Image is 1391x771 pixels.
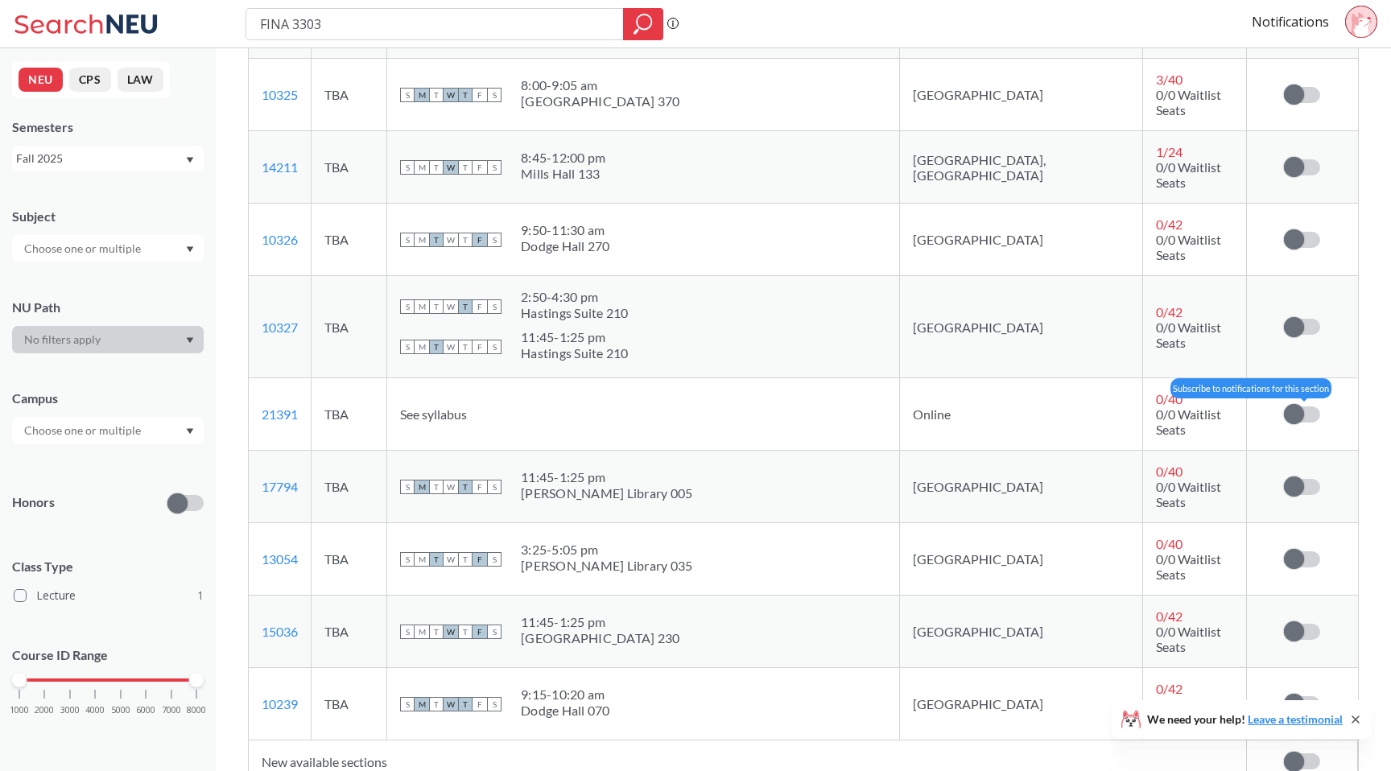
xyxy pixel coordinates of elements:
[186,157,194,163] svg: Dropdown arrow
[473,552,487,567] span: F
[1156,216,1183,232] span: 0 / 42
[312,378,387,451] td: TBA
[312,451,387,523] td: TBA
[899,204,1142,276] td: [GEOGRAPHIC_DATA]
[312,276,387,378] td: TBA
[415,299,429,314] span: M
[521,542,692,558] div: 3:25 - 5:05 pm
[12,208,204,225] div: Subject
[400,340,415,354] span: S
[1156,608,1183,624] span: 0 / 42
[415,340,429,354] span: M
[400,299,415,314] span: S
[186,337,194,344] svg: Dropdown arrow
[521,77,679,93] div: 8:00 - 9:05 am
[12,118,204,136] div: Semesters
[1156,536,1183,551] span: 0 / 40
[12,326,204,353] div: Dropdown arrow
[521,485,692,501] div: [PERSON_NAME] Library 005
[429,625,444,639] span: T
[899,131,1142,204] td: [GEOGRAPHIC_DATA], [GEOGRAPHIC_DATA]
[1156,624,1221,654] span: 0/0 Waitlist Seats
[487,552,502,567] span: S
[458,340,473,354] span: T
[85,706,105,715] span: 4000
[187,706,206,715] span: 8000
[1156,464,1183,479] span: 0 / 40
[521,166,605,182] div: Mills Hall 133
[415,233,429,247] span: M
[899,668,1142,740] td: [GEOGRAPHIC_DATA]
[429,160,444,175] span: T
[487,625,502,639] span: S
[258,10,612,38] input: Class, professor, course number, "phrase"
[12,417,204,444] div: Dropdown arrow
[487,233,502,247] span: S
[136,706,155,715] span: 6000
[312,523,387,596] td: TBA
[400,233,415,247] span: S
[19,68,63,92] button: NEU
[899,523,1142,596] td: [GEOGRAPHIC_DATA]
[1156,72,1183,87] span: 3 / 40
[1156,144,1183,159] span: 1 / 24
[487,160,502,175] span: S
[487,480,502,494] span: S
[458,552,473,567] span: T
[458,625,473,639] span: T
[521,289,629,305] div: 2:50 - 4:30 pm
[899,378,1142,451] td: Online
[69,68,111,92] button: CPS
[312,596,387,668] td: TBA
[521,345,629,361] div: Hastings Suite 210
[458,233,473,247] span: T
[400,88,415,102] span: S
[521,238,610,254] div: Dodge Hall 270
[444,88,458,102] span: W
[899,276,1142,378] td: [GEOGRAPHIC_DATA]
[186,246,194,253] svg: Dropdown arrow
[12,493,55,512] p: Honors
[1156,391,1183,406] span: 0 / 40
[1156,479,1221,509] span: 0/0 Waitlist Seats
[458,480,473,494] span: T
[111,706,130,715] span: 5000
[12,235,204,262] div: Dropdown arrow
[400,406,467,422] span: See syllabus
[444,299,458,314] span: W
[521,305,629,321] div: Hastings Suite 210
[10,706,29,715] span: 1000
[262,406,298,422] a: 21391
[1156,406,1221,437] span: 0/0 Waitlist Seats
[262,232,298,247] a: 10326
[473,299,487,314] span: F
[458,88,473,102] span: T
[521,93,679,109] div: [GEOGRAPHIC_DATA] 370
[415,697,429,711] span: M
[262,320,298,335] a: 10327
[429,88,444,102] span: T
[262,479,298,494] a: 17794
[899,596,1142,668] td: [GEOGRAPHIC_DATA]
[487,340,502,354] span: S
[1156,551,1221,582] span: 0/0 Waitlist Seats
[1248,712,1343,726] a: Leave a testimonial
[312,204,387,276] td: TBA
[400,625,415,639] span: S
[521,558,692,574] div: [PERSON_NAME] Library 035
[12,558,204,575] span: Class Type
[521,222,610,238] div: 9:50 - 11:30 am
[312,59,387,131] td: TBA
[400,480,415,494] span: S
[473,480,487,494] span: F
[262,551,298,567] a: 13054
[12,299,204,316] div: NU Path
[521,469,692,485] div: 11:45 - 1:25 pm
[487,697,502,711] span: S
[262,159,298,175] a: 14211
[1252,13,1329,31] a: Notifications
[473,340,487,354] span: F
[521,703,610,719] div: Dodge Hall 070
[415,88,429,102] span: M
[473,88,487,102] span: F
